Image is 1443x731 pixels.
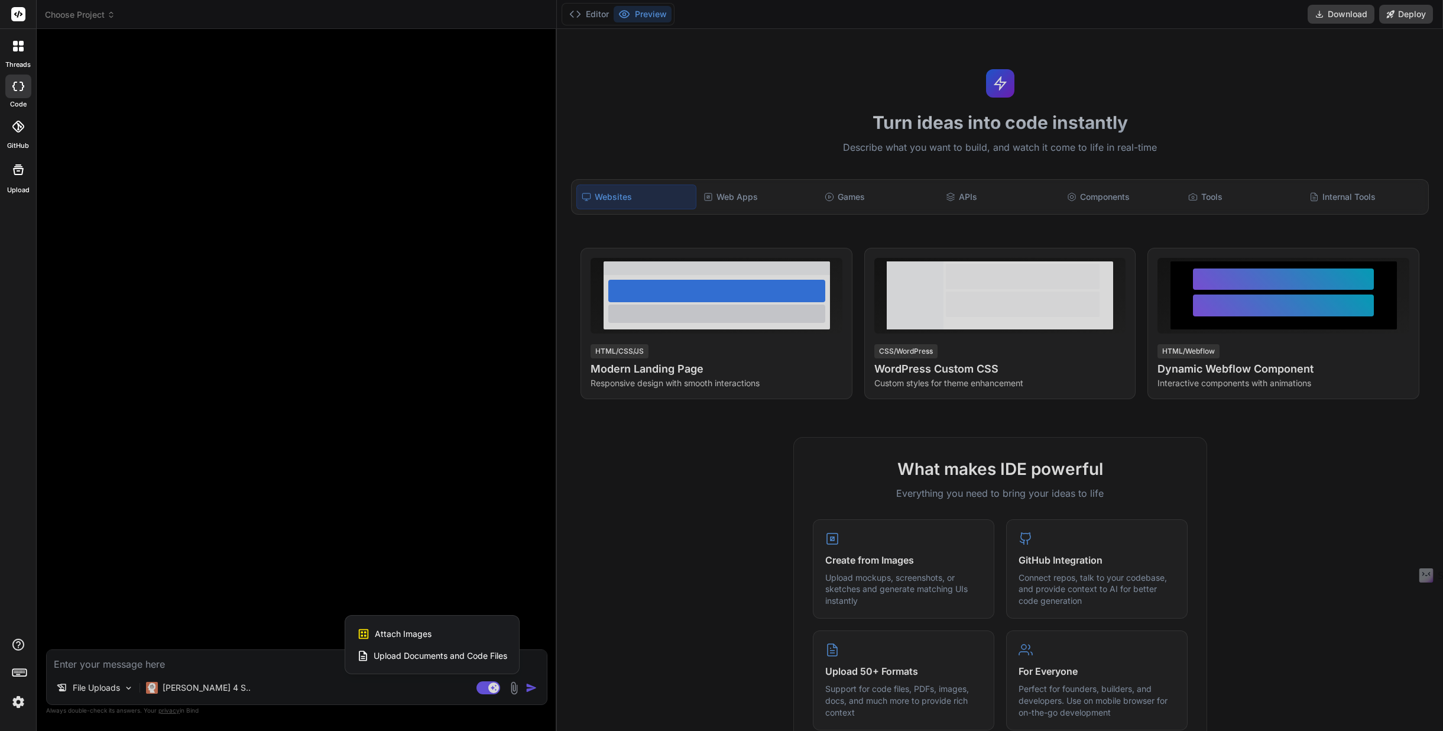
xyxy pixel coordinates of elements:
label: threads [5,60,31,70]
label: code [10,99,27,109]
span: Upload Documents and Code Files [374,650,507,662]
img: settings [8,692,28,712]
label: GitHub [7,141,29,151]
label: Upload [7,185,30,195]
span: Attach Images [375,628,432,640]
